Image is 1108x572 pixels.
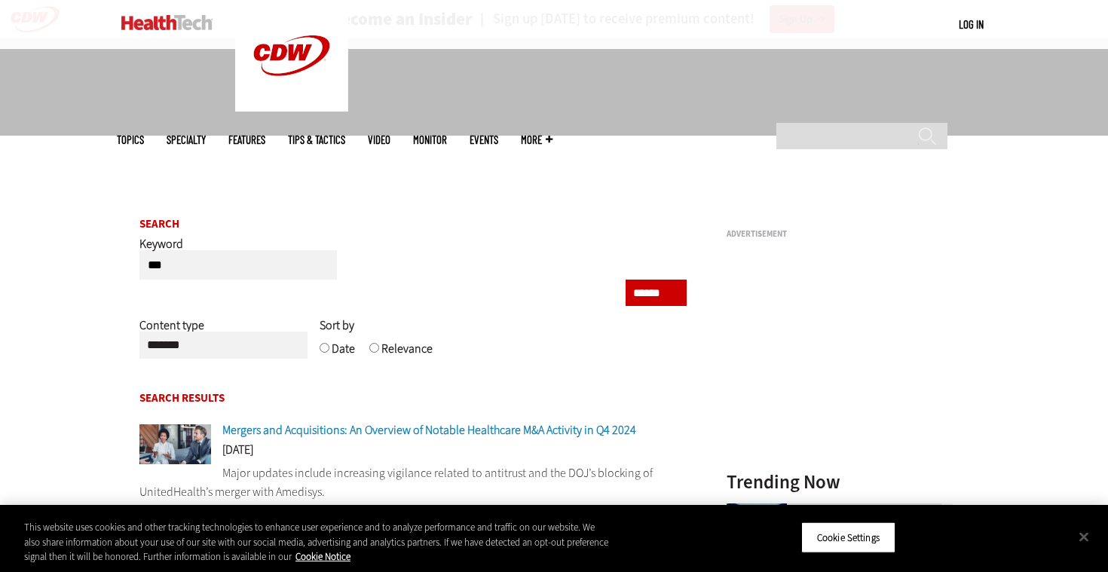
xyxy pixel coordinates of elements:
div: [DATE] [139,444,687,463]
span: Specialty [167,134,206,145]
a: Video [368,134,390,145]
div: User menu [959,17,984,32]
span: More [521,134,552,145]
label: Keyword [139,236,183,263]
span: Topics [117,134,144,145]
img: abstract image of woman with pixelated face [727,503,787,564]
h2: Search Results [139,393,687,404]
img: Home [121,15,213,30]
label: Content type [139,317,204,344]
label: Relevance [381,341,433,368]
label: Date [332,341,355,368]
span: Sort by [320,317,354,333]
a: Features [228,134,265,145]
a: Events [470,134,498,145]
h3: Trending Now [727,473,953,491]
h3: Advertisement [727,230,953,238]
a: More information about your privacy [295,550,350,563]
a: CDW [235,99,348,115]
div: This website uses cookies and other tracking technologies to enhance user experience and to analy... [24,520,610,564]
a: Tips & Tactics [288,134,345,145]
a: Log in [959,17,984,31]
a: Mergers and Acquisitions: An Overview of Notable Healthcare M&A Activity in Q4 2024 [222,422,636,438]
h2: Search [139,219,687,230]
a: MonITor [413,134,447,145]
p: Major updates include increasing vigilance related to antitrust and the DOJ’s blocking of UnitedH... [139,463,687,502]
button: Close [1067,520,1100,553]
img: People collaborating in a meeting [139,424,211,464]
button: Cookie Settings [801,522,895,553]
a: abstract image of woman with pixelated face [727,503,794,515]
iframe: advertisement [727,244,953,433]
